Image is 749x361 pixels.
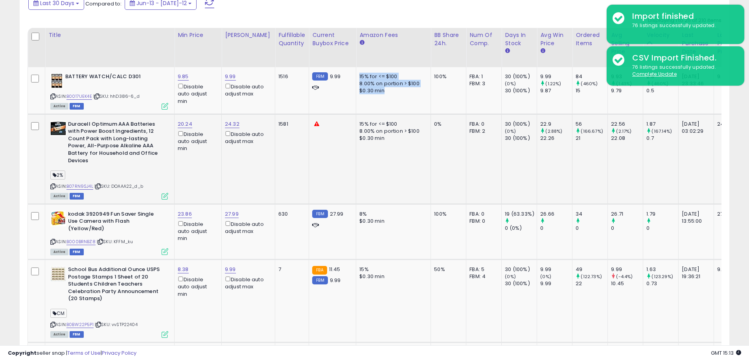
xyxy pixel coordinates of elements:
[50,211,168,254] div: ASIN:
[540,225,572,232] div: 0
[505,135,537,142] div: 30 (100%)
[717,211,743,218] div: 27.99
[225,220,269,235] div: Disable auto adjust max
[50,211,66,226] img: 41btpdywYVL._SL40_.jpg
[278,211,303,218] div: 630
[469,128,495,135] div: FBM: 2
[505,48,510,55] small: Days In Stock.
[330,73,341,80] span: 9.99
[359,39,364,46] small: Amazon Fees.
[505,273,516,280] small: (0%)
[611,211,643,218] div: 26.71
[312,266,327,275] small: FBA
[330,210,344,218] span: 27.99
[225,31,272,39] div: [PERSON_NAME]
[278,121,303,128] div: 1581
[178,220,215,242] div: Disable auto adjust min
[312,31,353,48] div: Current Buybox Price
[540,87,572,94] div: 9.87
[8,350,136,357] div: seller snap | |
[434,31,463,48] div: BB Share 24h.
[717,266,743,273] div: 9.99
[540,280,572,287] div: 9.99
[225,210,239,218] a: 27.99
[225,82,269,97] div: Disable auto adjust max
[505,128,516,134] small: (0%)
[434,121,460,128] div: 0%
[50,73,63,89] img: 41yZj6rpr2L._SL40_.jpg
[682,266,708,280] div: [DATE] 19:36:21
[278,31,305,48] div: Fulfillable Quantity
[50,73,168,109] div: ASIN:
[50,331,68,338] span: All listings currently available for purchase on Amazon
[711,349,741,357] span: 2025-08-12 15:13 GMT
[434,73,460,80] div: 100%
[611,87,643,94] div: 9.79
[178,130,215,152] div: Disable auto adjust min
[50,121,168,199] div: ASIN:
[312,210,328,218] small: FBM
[545,128,562,134] small: (2.88%)
[576,135,607,142] div: 21
[278,73,303,80] div: 1516
[651,128,672,134] small: (167.14%)
[178,210,192,218] a: 23.86
[626,52,738,64] div: CSV Import Finished.
[646,225,678,232] div: 0
[611,135,643,142] div: 22.08
[312,72,328,81] small: FBM
[540,135,572,142] div: 22.26
[178,31,218,39] div: Min Price
[576,280,607,287] div: 22
[646,87,678,94] div: 0.5
[434,211,460,218] div: 100%
[50,249,68,255] span: All listings currently available for purchase on Amazon
[646,135,678,142] div: 0.7
[178,82,215,105] div: Disable auto adjust min
[94,183,143,189] span: | SKU: DOAAA22_d_b
[581,128,603,134] small: (166.67%)
[225,120,239,128] a: 24.32
[70,193,84,200] span: FBM
[359,31,427,39] div: Amazon Fees
[505,280,537,287] div: 30 (100%)
[576,211,607,218] div: 34
[611,225,643,232] div: 0
[66,321,94,328] a: B0BW22P5P1
[611,266,643,273] div: 9.99
[66,238,96,245] a: B000BRNBZ8
[626,11,738,22] div: Import finished
[540,31,569,48] div: Avg Win Price
[50,193,68,200] span: All listings currently available for purchase on Amazon
[505,31,534,48] div: Days In Stock
[469,218,495,225] div: FBM: 0
[68,266,164,304] b: School Bus Additional Ounce USPS Postage Stamps 1 Sheet of 20 Students Children Teachers Celebrat...
[576,31,604,48] div: Ordered Items
[540,48,545,55] small: Avg Win Price.
[50,170,65,180] span: 2%
[611,121,643,128] div: 22.56
[540,266,572,273] div: 9.99
[576,266,607,273] div: 49
[581,273,602,280] small: (122.73%)
[66,183,93,190] a: B07RN9SJ4L
[178,275,215,298] div: Disable auto adjust min
[50,266,168,337] div: ASIN:
[330,277,341,284] span: 9.99
[225,130,269,145] div: Disable auto adjust max
[682,121,708,135] div: [DATE] 03:02:29
[359,80,425,87] div: 8.00% on portion > $100
[505,73,537,80] div: 30 (100%)
[50,103,68,110] span: All listings currently available for purchase on Amazon
[434,266,460,273] div: 50%
[576,121,607,128] div: 56
[581,81,598,87] small: (460%)
[48,31,171,39] div: Title
[505,81,516,87] small: (0%)
[540,273,551,280] small: (0%)
[576,225,607,232] div: 0
[616,273,633,280] small: (-4.4%)
[651,273,673,280] small: (123.29%)
[469,266,495,273] div: FBA: 5
[50,121,66,136] img: 41XoduaLMoL._SL40_.jpg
